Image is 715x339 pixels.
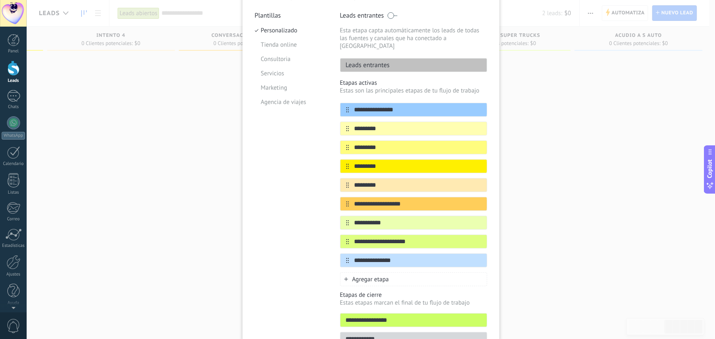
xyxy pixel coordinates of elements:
[255,23,328,38] li: Personalizado
[706,160,714,179] span: Copilot
[2,272,25,277] div: Ajustes
[2,161,25,167] div: Calendario
[340,61,390,69] p: Leads entrantes
[340,79,487,87] p: Etapas activas
[255,66,328,81] li: Servicios
[2,243,25,249] div: Estadísticas
[255,95,328,109] li: Agencia de viajes
[255,38,328,52] li: Tienda online
[340,291,487,299] p: Etapas de cierre
[352,276,389,283] span: Agregar etapa
[255,11,328,20] p: Plantillas
[255,81,328,95] li: Marketing
[2,49,25,54] div: Panel
[2,217,25,222] div: Correo
[255,52,328,66] li: Consultoria
[2,78,25,84] div: Leads
[2,190,25,195] div: Listas
[340,299,487,307] p: Estas etapas marcan el final de tu flujo de trabajo
[340,11,384,20] p: Leads entrantes
[340,27,487,50] p: Esta etapa capta automáticamente los leads de todas las fuentes y canales que ha conectado a [GEO...
[340,87,487,95] p: Estas son las principales etapas de tu flujo de trabajo
[2,132,25,140] div: WhatsApp
[2,104,25,110] div: Chats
